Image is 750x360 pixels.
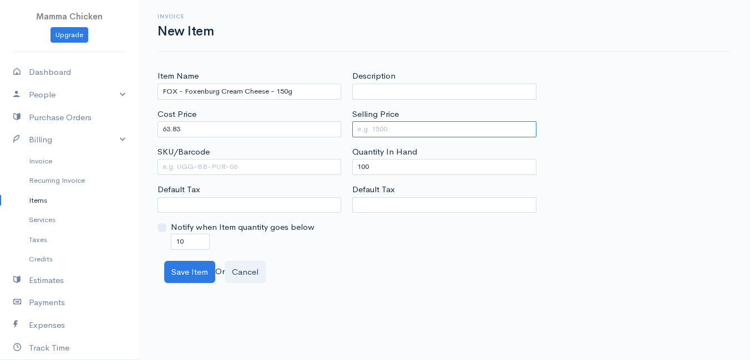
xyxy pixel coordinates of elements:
[352,108,399,121] label: Selling Price
[159,261,730,284] div: Or
[225,261,266,284] button: Cancel
[158,84,341,100] input: e.g. iPhone XS Max
[158,70,199,83] label: Item Name
[352,121,536,137] input: e.g. 1500
[158,24,214,38] h1: New Item
[158,108,196,121] label: Cost Price
[352,70,396,83] label: Description
[158,183,200,196] label: Default Tax
[158,146,210,158] label: SKU/Barcode
[171,221,315,234] label: Notify when Item quantity goes below
[352,183,395,196] label: Default Tax
[36,11,103,22] span: Mamma Chicken
[158,121,341,137] input: e.g. 100
[50,27,88,43] a: Upgrade
[158,159,341,175] input: e.g. UGG-BB-PUR-06
[352,146,417,158] label: Quantity In Hand
[352,159,536,175] input: e.g. 100
[158,13,214,19] h6: Invoice
[164,261,215,284] button: Save Item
